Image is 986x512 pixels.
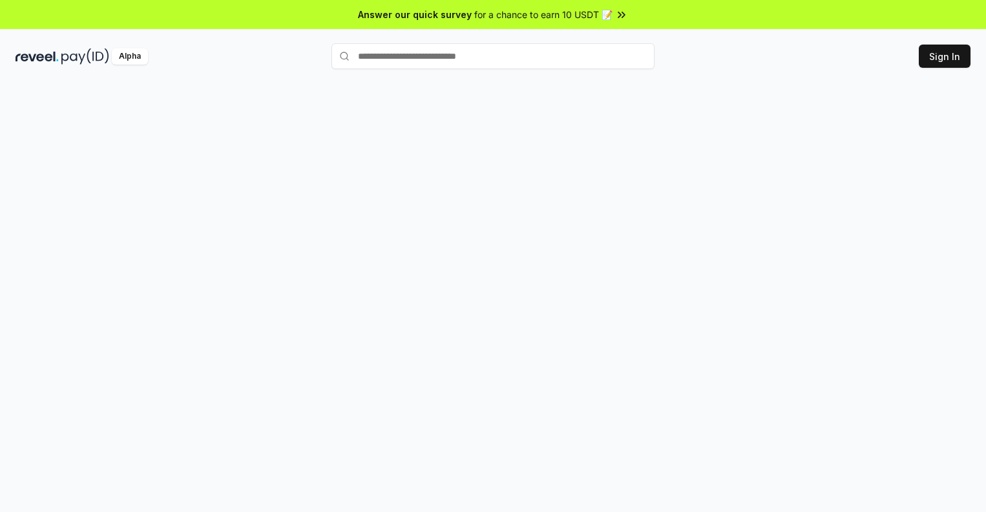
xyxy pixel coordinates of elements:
[16,48,59,65] img: reveel_dark
[358,8,472,21] span: Answer our quick survey
[112,48,148,65] div: Alpha
[61,48,109,65] img: pay_id
[474,8,613,21] span: for a chance to earn 10 USDT 📝
[919,45,970,68] button: Sign In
